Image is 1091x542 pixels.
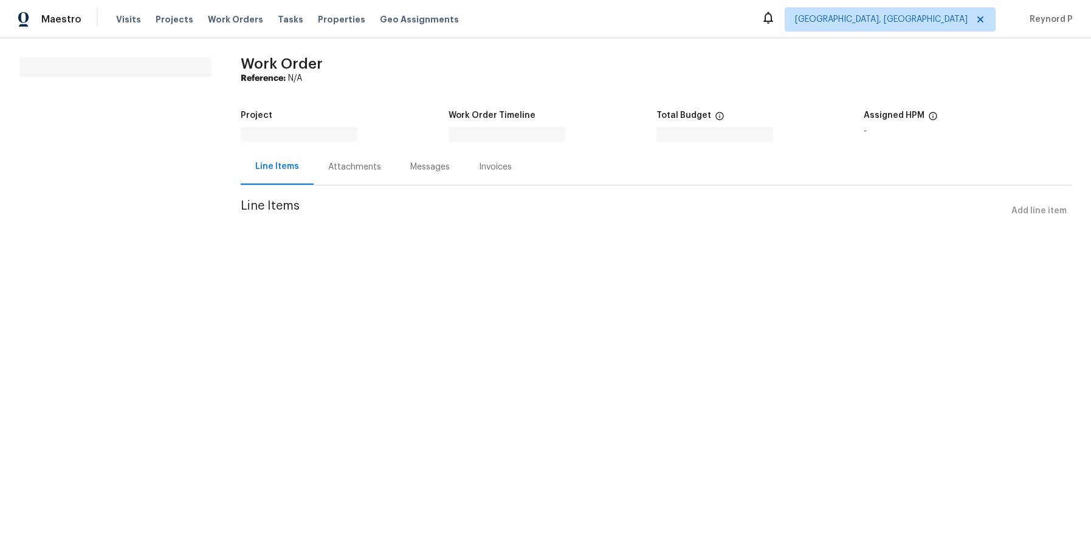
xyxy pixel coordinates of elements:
div: Messages [410,161,450,173]
span: Tasks [278,15,303,24]
span: [GEOGRAPHIC_DATA], [GEOGRAPHIC_DATA] [795,13,968,26]
div: - [864,127,1072,135]
h5: Project [241,111,272,120]
span: Line Items [241,200,1007,222]
span: The total cost of line items that have been proposed by Opendoor. This sum includes line items th... [715,111,724,127]
span: Work Order [241,57,323,71]
h5: Assigned HPM [864,111,924,120]
span: Projects [156,13,193,26]
div: Line Items [255,160,299,173]
span: Properties [318,13,365,26]
span: Maestro [41,13,81,26]
div: N/A [241,72,1072,84]
span: Geo Assignments [380,13,459,26]
span: Work Orders [208,13,263,26]
b: Reference: [241,74,286,83]
span: Visits [116,13,141,26]
div: Attachments [328,161,381,173]
h5: Work Order Timeline [449,111,535,120]
span: The hpm assigned to this work order. [928,111,938,127]
h5: Total Budget [656,111,711,120]
div: Invoices [479,161,512,173]
span: Reynord P [1025,13,1073,26]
